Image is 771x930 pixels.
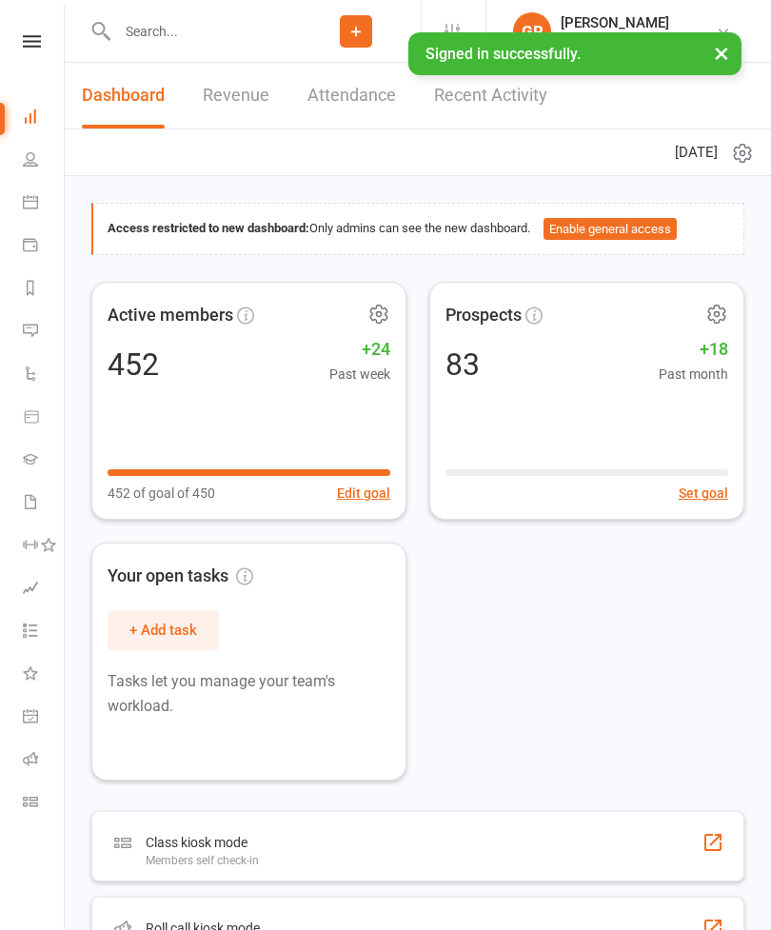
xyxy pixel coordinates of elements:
[513,12,551,50] div: GR
[337,483,390,504] button: Edit goal
[675,141,718,164] span: [DATE]
[434,63,547,129] a: Recent Activity
[445,349,480,380] div: 83
[23,697,66,740] a: General attendance kiosk mode
[108,349,159,380] div: 452
[544,218,677,241] button: Enable general access
[82,63,165,129] a: Dashboard
[659,364,728,385] span: Past month
[23,568,66,611] a: Assessments
[23,97,66,140] a: Dashboard
[329,336,390,364] span: +24
[111,18,291,45] input: Search...
[23,183,66,226] a: Calendar
[108,221,309,235] strong: Access restricted to new dashboard:
[108,563,253,590] span: Your open tasks
[23,782,66,825] a: Class kiosk mode
[561,14,669,31] div: [PERSON_NAME]
[108,302,233,329] span: Active members
[108,669,390,718] p: Tasks let you manage your team's workload.
[108,483,215,504] span: 452 of goal of 450
[23,740,66,782] a: Roll call kiosk mode
[425,45,581,63] span: Signed in successfully.
[146,854,259,867] div: Members self check-in
[23,226,66,268] a: Payments
[108,218,729,241] div: Only admins can see the new dashboard.
[23,654,66,697] a: What's New
[329,364,390,385] span: Past week
[23,140,66,183] a: People
[23,397,66,440] a: Product Sales
[108,610,219,650] button: + Add task
[679,483,728,504] button: Set goal
[307,63,396,129] a: Attendance
[561,31,669,49] div: Chopper's Gym
[704,32,739,73] button: ×
[146,831,259,854] div: Class kiosk mode
[659,336,728,364] span: +18
[445,302,522,329] span: Prospects
[203,63,269,129] a: Revenue
[23,268,66,311] a: Reports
